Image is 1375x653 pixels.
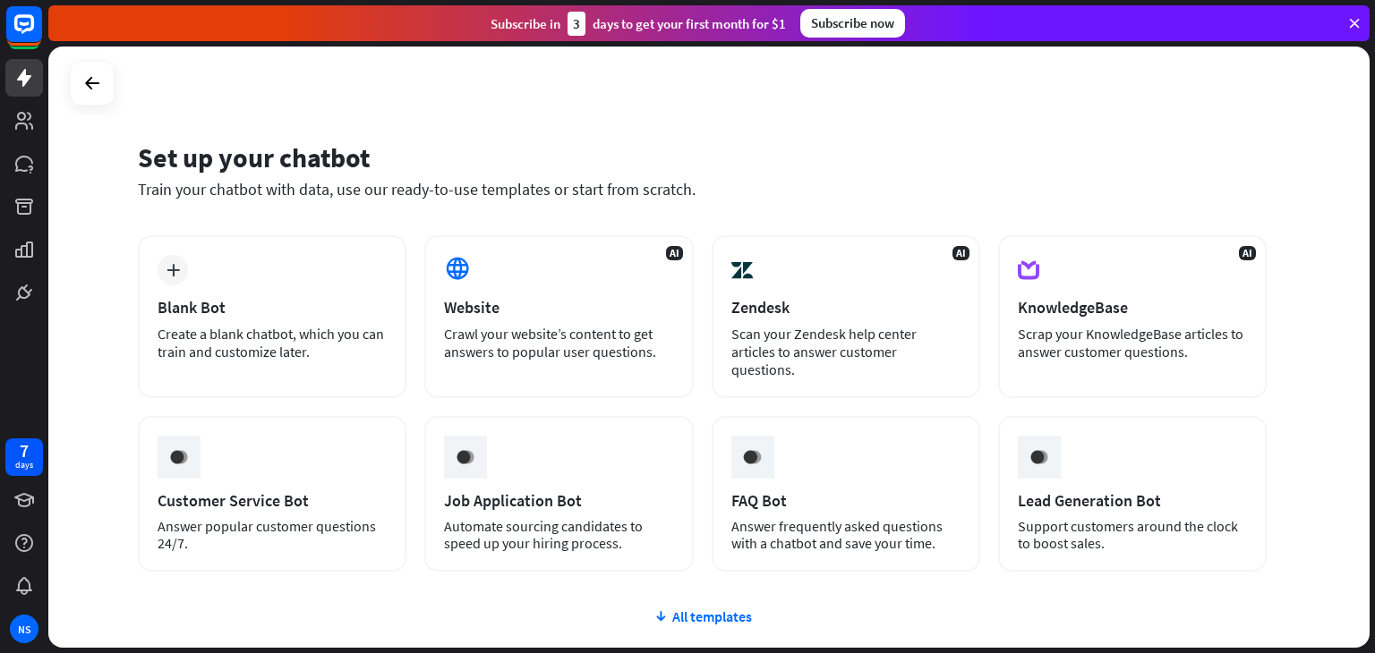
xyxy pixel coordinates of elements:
img: ceee058c6cabd4f577f8.gif [735,440,769,474]
div: All templates [138,607,1267,625]
div: Website [444,297,673,318]
div: Job Application Bot [444,490,673,511]
div: Subscribe in days to get your first month for $1 [491,12,786,36]
div: KnowledgeBase [1018,297,1247,318]
div: Train your chatbot with data, use our ready-to-use templates or start from scratch. [138,179,1267,199]
a: 7 days [5,438,43,476]
div: days [15,459,33,471]
div: 3 [568,12,585,36]
i: plus [167,264,180,276]
span: AI [952,246,969,260]
div: Scrap your KnowledgeBase articles to answer customer questions. [1018,325,1247,360]
div: Subscribe now [800,9,905,38]
div: 7 [20,443,29,459]
div: NS [10,615,38,643]
img: ceee058c6cabd4f577f8.gif [1022,440,1056,474]
div: FAQ Bot [731,490,961,511]
div: Blank Bot [158,297,387,318]
div: Crawl your website’s content to get answers to popular user questions. [444,325,673,360]
div: Answer frequently asked questions with a chatbot and save your time. [731,518,961,552]
div: Lead Generation Bot [1018,490,1247,511]
img: ceee058c6cabd4f577f8.gif [448,440,483,474]
div: Create a blank chatbot, which you can train and customize later. [158,325,387,360]
div: Support customers around the clock to boost sales. [1018,518,1247,552]
div: Automate sourcing candidates to speed up your hiring process. [444,518,673,552]
div: Customer Service Bot [158,490,387,511]
span: AI [1239,246,1256,260]
div: Answer popular customer questions 24/7. [158,518,387,552]
div: Scan your Zendesk help center articles to answer customer questions. [731,325,961,378]
img: ceee058c6cabd4f577f8.gif [162,440,196,474]
span: AI [666,246,683,260]
div: Set up your chatbot [138,140,1267,174]
div: Zendesk [731,297,961,318]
